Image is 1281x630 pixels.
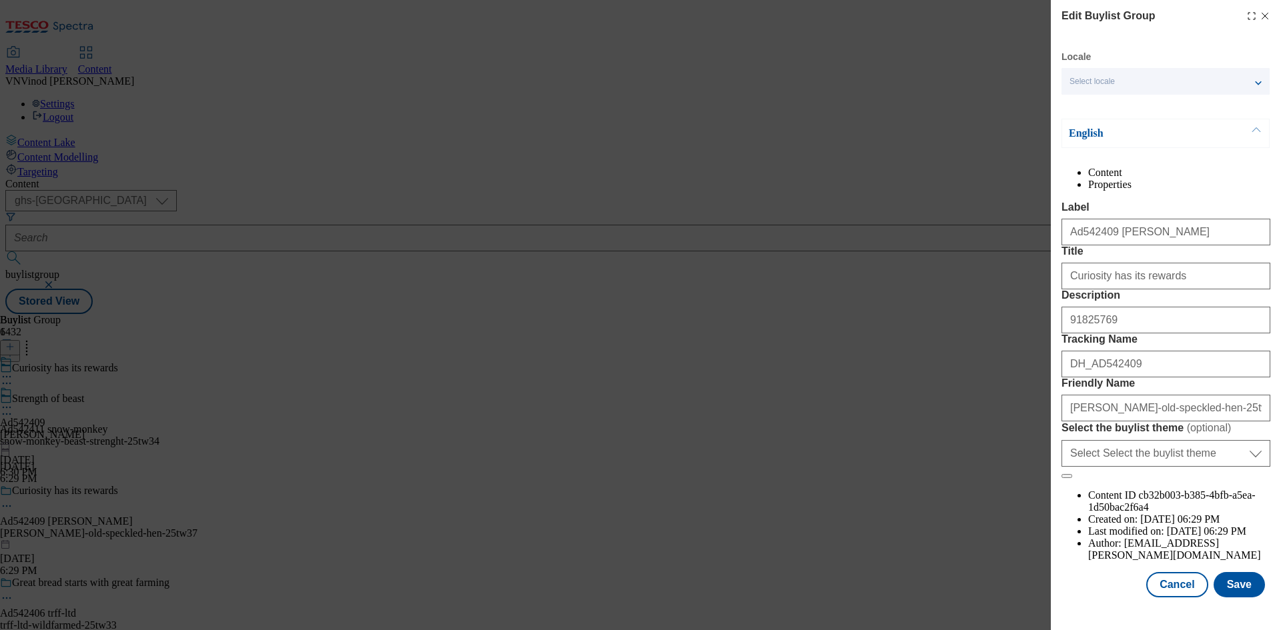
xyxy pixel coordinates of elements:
[1061,307,1270,333] input: Enter Description
[1088,513,1270,525] li: Created on:
[1140,513,1220,525] span: [DATE] 06:29 PM
[1187,422,1232,433] span: ( optional )
[1167,525,1246,537] span: [DATE] 06:29 PM
[1146,572,1208,597] button: Cancel
[1088,179,1270,191] li: Properties
[1061,263,1270,289] input: Enter Title
[1061,201,1270,213] label: Label
[1061,333,1270,345] label: Tracking Name
[1088,537,1261,561] span: [EMAIL_ADDRESS][PERSON_NAME][DOMAIN_NAME]
[1061,53,1091,61] label: Locale
[1061,245,1270,257] label: Title
[1061,421,1270,435] label: Select the buylist theme
[1061,395,1270,421] input: Enter Friendly Name
[1061,8,1155,24] h4: Edit Buylist Group
[1069,127,1209,140] p: English
[1061,289,1270,301] label: Description
[1214,572,1265,597] button: Save
[1088,489,1256,513] span: cb32b003-b385-4bfb-a5ea-1d50bac2f6a4
[1088,489,1270,513] li: Content ID
[1088,525,1270,537] li: Last modified on:
[1088,537,1270,561] li: Author:
[1070,77,1115,87] span: Select locale
[1061,351,1270,377] input: Enter Tracking Name
[1061,8,1270,597] div: Modal
[1061,377,1270,389] label: Friendly Name
[1088,167,1270,179] li: Content
[1061,68,1270,95] button: Select locale
[1061,219,1270,245] input: Enter Label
